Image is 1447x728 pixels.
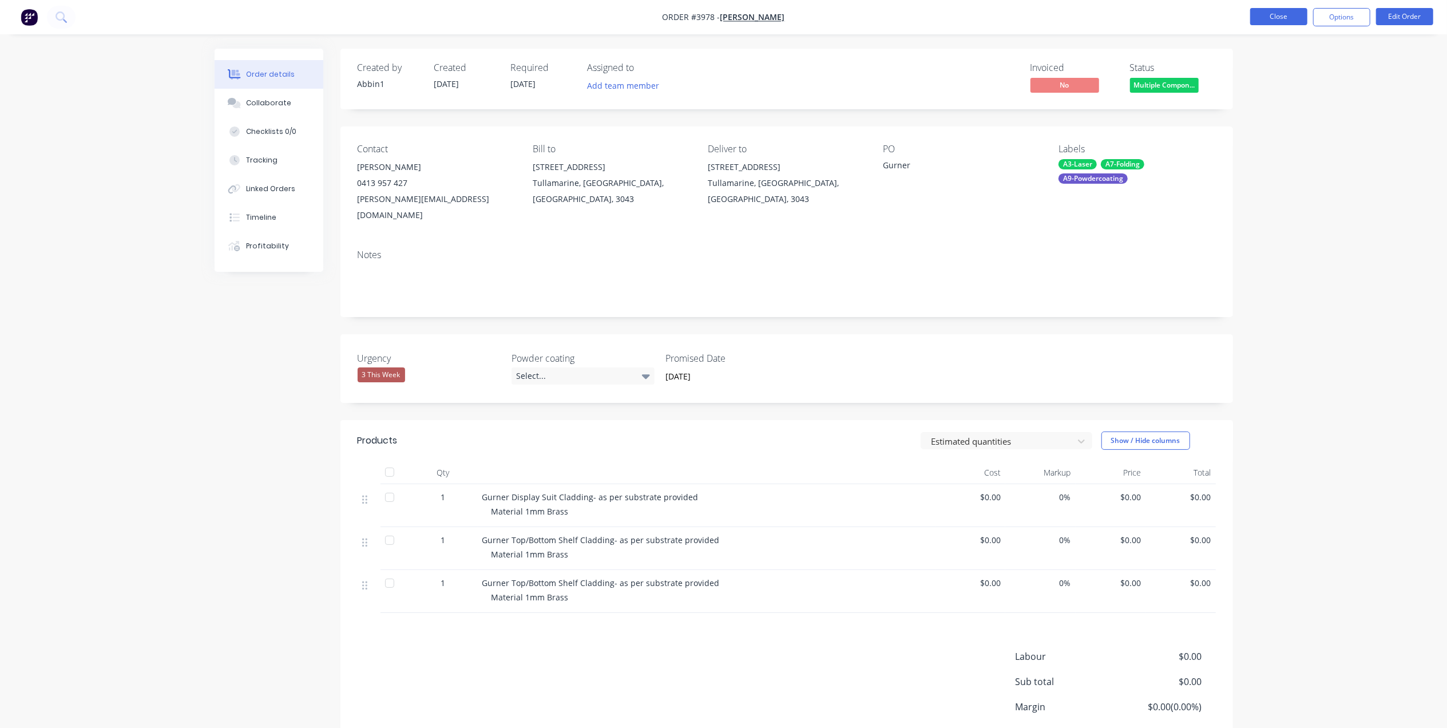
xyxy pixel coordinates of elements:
label: Powder coating [512,351,655,365]
span: $0.00 [1117,675,1202,689]
span: [DATE] [511,78,536,89]
div: [STREET_ADDRESS] [533,159,689,175]
div: Created by [358,62,421,73]
div: Linked Orders [246,184,295,194]
div: Select... [512,367,655,385]
div: Collaborate [246,98,291,108]
span: $0.00 [1080,534,1141,546]
button: Order details [215,60,323,89]
a: [PERSON_NAME] [720,12,785,23]
input: Enter date [657,368,800,385]
button: Tracking [215,146,323,175]
div: Required [511,62,574,73]
span: Gurner Display Suit Cladding- as per substrate provided [482,492,699,503]
button: Profitability [215,232,323,260]
div: [STREET_ADDRESS] [708,159,865,175]
span: $0.00 [1150,534,1211,546]
button: Checklists 0/0 [215,117,323,146]
span: Order #3978 - [663,12,720,23]
div: Cost [935,461,1006,484]
div: Abbin1 [358,78,421,90]
div: Notes [358,250,1216,260]
span: Sub total [1016,675,1117,689]
span: $0.00 [1150,491,1211,503]
span: $0.00 [1080,577,1141,589]
span: $0.00 [940,534,1001,546]
span: $0.00 [940,577,1001,589]
div: Qty [409,461,478,484]
button: Show / Hide columns [1101,432,1190,450]
div: Order details [246,69,295,80]
div: Markup [1005,461,1076,484]
div: Assigned to [588,62,702,73]
div: A9-Powdercoating [1059,173,1128,184]
span: Multiple Compon... [1130,78,1199,92]
button: Close [1250,8,1307,25]
button: Linked Orders [215,175,323,203]
span: Material 1mm Brass [491,592,569,603]
span: 1 [441,534,446,546]
div: Labels [1059,144,1215,155]
div: [STREET_ADDRESS]Tullamarine, [GEOGRAPHIC_DATA], [GEOGRAPHIC_DATA], 3043 [533,159,689,207]
div: [PERSON_NAME] [358,159,514,175]
button: Options [1313,8,1370,26]
div: Contact [358,144,514,155]
div: [STREET_ADDRESS]Tullamarine, [GEOGRAPHIC_DATA], [GEOGRAPHIC_DATA], 3043 [708,159,865,207]
button: Timeline [215,203,323,232]
div: Tracking [246,155,277,165]
span: Labour [1016,650,1117,663]
div: Price [1076,461,1146,484]
div: [PERSON_NAME]0413 957 427[PERSON_NAME][EMAIL_ADDRESS][DOMAIN_NAME] [358,159,514,223]
img: Factory [21,9,38,26]
div: Checklists 0/0 [246,126,296,137]
button: Multiple Compon... [1130,78,1199,95]
div: Bill to [533,144,689,155]
span: Gurner Top/Bottom Shelf Cladding- as per substrate provided [482,577,720,588]
div: 3 This Week [358,367,405,382]
span: Margin [1016,700,1117,714]
span: $0.00 [1117,650,1202,663]
span: Material 1mm Brass [491,549,569,560]
div: A7-Folding [1101,159,1144,169]
span: $0.00 [1150,577,1211,589]
span: Material 1mm Brass [491,506,569,517]
div: Tullamarine, [GEOGRAPHIC_DATA], [GEOGRAPHIC_DATA], 3043 [533,175,689,207]
span: $0.00 ( 0.00 %) [1117,700,1202,714]
div: Total [1145,461,1216,484]
div: Status [1130,62,1216,73]
div: Deliver to [708,144,865,155]
span: 1 [441,577,446,589]
div: Timeline [246,212,276,223]
div: 0413 957 427 [358,175,514,191]
div: Created [434,62,497,73]
label: Urgency [358,351,501,365]
span: 1 [441,491,446,503]
button: Collaborate [215,89,323,117]
span: 0% [1010,491,1071,503]
span: 0% [1010,577,1071,589]
span: No [1030,78,1099,92]
label: Promised Date [665,351,808,365]
span: 0% [1010,534,1071,546]
span: [DATE] [434,78,459,89]
div: Tullamarine, [GEOGRAPHIC_DATA], [GEOGRAPHIC_DATA], 3043 [708,175,865,207]
div: Profitability [246,241,289,251]
button: Edit Order [1376,8,1433,25]
button: Add team member [588,78,665,93]
div: Invoiced [1030,62,1116,73]
button: Add team member [581,78,665,93]
span: $0.00 [940,491,1001,503]
span: $0.00 [1080,491,1141,503]
div: Products [358,434,398,448]
div: [PERSON_NAME][EMAIL_ADDRESS][DOMAIN_NAME] [358,191,514,223]
div: PO [883,144,1040,155]
div: Gurner [883,159,1026,175]
div: A3-Laser [1059,159,1097,169]
span: Gurner Top/Bottom Shelf Cladding- as per substrate provided [482,535,720,545]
